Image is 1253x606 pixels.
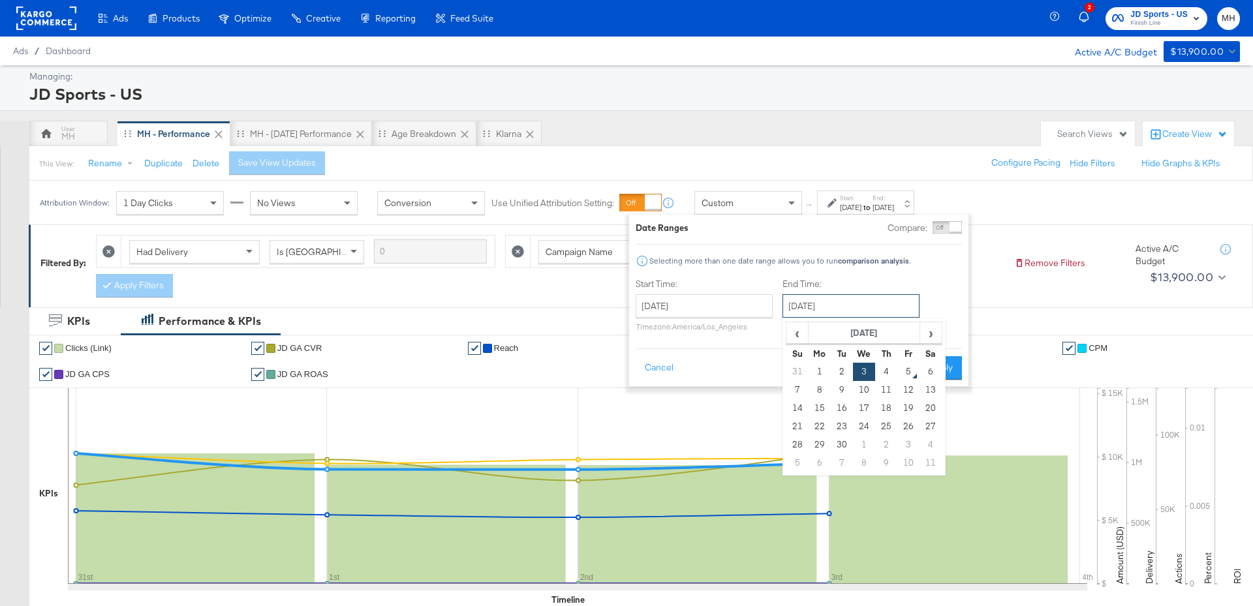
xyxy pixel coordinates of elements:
div: KPIs [39,487,58,500]
th: Mo [809,344,831,363]
button: Cancel [636,356,683,380]
a: ✔ [251,368,264,381]
td: 4 [920,436,942,454]
td: 29 [809,436,831,454]
div: Active A/C Budget [1136,243,1207,267]
td: 13 [920,381,942,399]
text: Actions [1173,553,1184,584]
td: 20 [920,399,942,417]
td: 24 [853,417,875,436]
td: 9 [875,454,897,472]
span: JD Sports - US [1130,8,1188,22]
div: $13,900.00 [1150,267,1213,287]
td: 5 [897,363,920,381]
button: JD Sports - USFinish Line [1106,7,1207,30]
span: Feed Suite [450,13,493,23]
td: 21 [786,417,809,436]
div: MH - Performance [137,128,210,140]
td: 6 [920,363,942,381]
div: Active A/C Budget [1061,41,1157,61]
button: $13,900.00 [1145,267,1228,288]
button: Hide Graphs & KPIs [1141,157,1220,170]
td: 7 [786,381,809,399]
td: 30 [831,436,853,454]
div: 2 [1085,3,1094,12]
div: JD Sports - US [29,83,1237,105]
th: Fr [897,344,920,363]
td: 28 [786,436,809,454]
a: ✔ [39,368,52,381]
td: 3 [853,363,875,381]
span: Conversion [384,197,431,209]
td: 1 [853,436,875,454]
span: Had Delivery [136,246,188,258]
span: ‹ [787,323,807,342]
td: 26 [897,417,920,436]
button: Delete [193,157,219,170]
td: 10 [853,381,875,399]
div: [DATE] [840,202,861,213]
td: 2 [875,436,897,454]
div: Create View [1162,128,1228,141]
span: Creative [306,13,341,23]
div: Timeline [551,594,585,606]
th: Sa [920,344,942,363]
th: We [853,344,875,363]
label: Start Time: [636,278,773,290]
span: / [28,46,46,56]
span: Clicks (Link) [65,343,112,353]
td: 22 [809,417,831,436]
td: 3 [897,436,920,454]
input: Enter a search term [374,239,487,264]
th: Su [786,344,809,363]
strong: to [861,202,873,212]
a: ✔ [39,342,52,355]
label: End Time: [782,278,925,290]
td: 1 [809,363,831,381]
span: Products [162,13,200,23]
span: Optimize [234,13,271,23]
td: 8 [809,381,831,399]
span: ↑ [803,203,816,207]
div: Selecting more than one date range allows you to run . [649,256,911,265]
text: Percent [1202,553,1214,584]
span: No Views [257,197,296,209]
span: MH [1222,11,1235,26]
div: Search Views [1057,128,1128,140]
div: Klarna [496,128,521,140]
div: Date Ranges [636,222,688,234]
button: 2 [1077,6,1099,31]
div: Age Breakdown [392,128,456,140]
td: 8 [853,454,875,472]
td: 17 [853,399,875,417]
td: 10 [897,454,920,472]
span: 1 Day Clicks [123,197,173,209]
div: Performance & KPIs [159,314,261,329]
div: This View: [39,159,74,169]
td: 5 [786,454,809,472]
a: Dashboard [46,46,91,56]
label: Use Unified Attribution Setting: [491,197,614,209]
label: End: [873,194,894,202]
div: Attribution Window: [39,198,110,207]
td: 25 [875,417,897,436]
div: KPIs [67,314,90,329]
a: ✔ [468,342,481,355]
th: [DATE] [809,322,920,344]
td: 27 [920,417,942,436]
span: JD GA CPS [65,369,110,379]
button: MH [1217,7,1240,30]
td: 6 [809,454,831,472]
td: 12 [897,381,920,399]
div: Filtered By: [40,257,86,269]
span: Custom [702,197,734,209]
div: [DATE] [873,202,894,213]
button: $13,900.00 [1164,41,1240,62]
td: 16 [831,399,853,417]
div: Drag to reorder tab [237,130,244,137]
td: 15 [809,399,831,417]
text: Amount (USD) [1114,526,1126,584]
td: 2 [831,363,853,381]
td: 31 [786,363,809,381]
